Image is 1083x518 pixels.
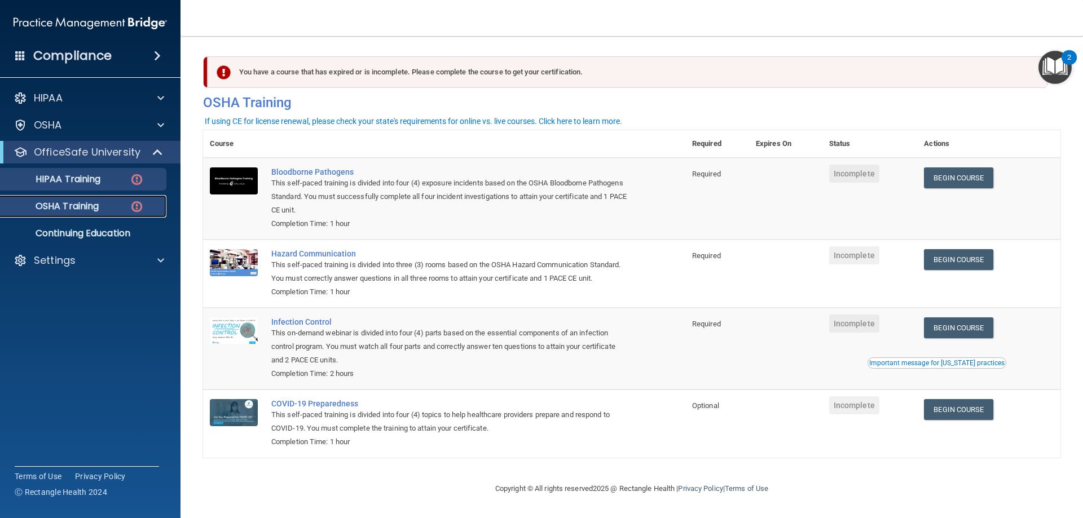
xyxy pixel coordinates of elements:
[7,201,99,212] p: OSHA Training
[685,130,749,158] th: Required
[725,484,768,493] a: Terms of Use
[208,56,1048,88] div: You have a course that has expired or is incomplete. Please complete the course to get your certi...
[34,91,63,105] p: HIPAA
[75,471,126,482] a: Privacy Policy
[271,317,629,326] a: Infection Control
[829,315,879,333] span: Incomplete
[692,401,719,410] span: Optional
[692,170,721,178] span: Required
[869,360,1005,366] div: Important message for [US_STATE] practices
[868,357,1006,369] button: Read this if you are a dental practitioner in the state of CA
[271,399,629,408] a: COVID-19 Preparedness
[271,176,629,217] div: This self-paced training is divided into four (4) exposure incidents based on the OSHA Bloodborne...
[14,145,164,159] a: OfficeSafe University
[271,367,629,380] div: Completion Time: 2 hours
[1067,57,1071,72] div: 2
[271,435,629,449] div: Completion Time: 1 hour
[34,118,62,132] p: OSHA
[7,228,161,239] p: Continuing Education
[203,95,1060,110] h4: OSHA Training
[7,174,100,185] p: HIPAA Training
[829,165,879,183] span: Incomplete
[34,254,76,267] p: Settings
[924,167,993,188] a: Begin Course
[217,65,231,79] img: exclamation-circle-solid-danger.72ef9ffc.png
[14,118,164,132] a: OSHA
[203,130,265,158] th: Course
[426,471,838,507] div: Copyright © All rights reserved 2025 @ Rectangle Health | |
[271,258,629,285] div: This self-paced training is divided into three (3) rooms based on the OSHA Hazard Communication S...
[924,249,993,270] a: Begin Course
[271,167,629,176] a: Bloodborne Pathogens
[130,200,144,214] img: danger-circle.6113f641.png
[692,320,721,328] span: Required
[271,285,629,299] div: Completion Time: 1 hour
[692,251,721,260] span: Required
[15,471,61,482] a: Terms of Use
[271,408,629,435] div: This self-paced training is divided into four (4) topics to help healthcare providers prepare and...
[678,484,723,493] a: Privacy Policy
[1038,51,1072,84] button: Open Resource Center, 2 new notifications
[33,48,112,64] h4: Compliance
[888,438,1069,483] iframe: Drift Widget Chat Controller
[14,12,167,34] img: PMB logo
[271,249,629,258] a: Hazard Communication
[130,172,144,187] img: danger-circle.6113f641.png
[271,217,629,231] div: Completion Time: 1 hour
[271,326,629,367] div: This on-demand webinar is divided into four (4) parts based on the essential components of an inf...
[15,486,107,498] span: Ⓒ Rectangle Health 2024
[14,254,164,267] a: Settings
[924,399,993,420] a: Begin Course
[749,130,822,158] th: Expires On
[822,130,918,158] th: Status
[829,246,879,264] span: Incomplete
[917,130,1060,158] th: Actions
[34,145,140,159] p: OfficeSafe University
[203,116,624,127] button: If using CE for license renewal, please check your state's requirements for online vs. live cours...
[924,317,993,338] a: Begin Course
[829,396,879,414] span: Incomplete
[14,91,164,105] a: HIPAA
[205,117,622,125] div: If using CE for license renewal, please check your state's requirements for online vs. live cours...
